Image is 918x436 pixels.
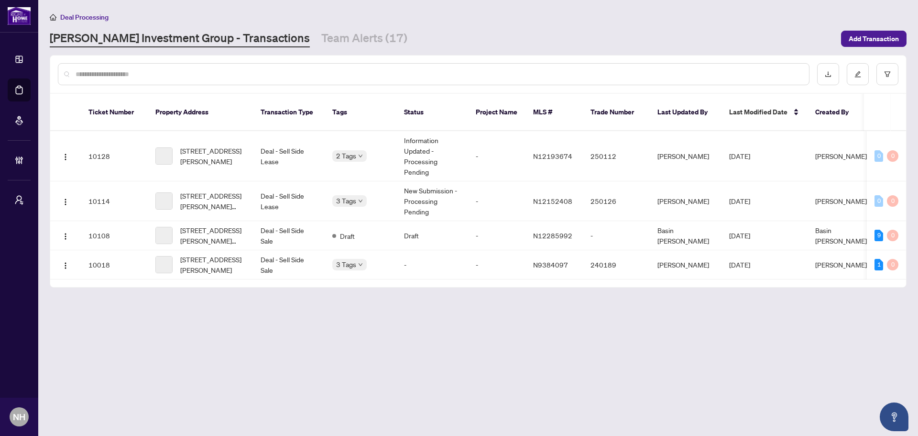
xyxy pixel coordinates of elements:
[81,181,148,221] td: 10114
[340,231,355,241] span: Draft
[336,150,356,161] span: 2 Tags
[874,150,883,162] div: 0
[887,195,898,207] div: 0
[876,63,898,85] button: filter
[583,181,650,221] td: 250126
[81,221,148,250] td: 10108
[58,193,73,209] button: Logo
[396,250,468,279] td: -
[81,250,148,279] td: 10018
[180,225,245,246] span: [STREET_ADDRESS][PERSON_NAME][PERSON_NAME]
[50,14,56,21] span: home
[253,250,325,279] td: Deal - Sell Side Sale
[468,250,525,279] td: -
[583,131,650,181] td: 250112
[180,145,245,167] span: [STREET_ADDRESS][PERSON_NAME]
[721,94,808,131] th: Last Modified Date
[58,228,73,243] button: Logo
[60,13,109,22] span: Deal Processing
[880,402,908,431] button: Open asap
[729,107,787,117] span: Last Modified Date
[533,152,572,160] span: N12193674
[849,31,899,46] span: Add Transaction
[14,195,24,205] span: user-switch
[50,30,310,47] a: [PERSON_NAME] Investment Group - Transactions
[825,71,831,78] span: download
[396,221,468,250] td: Draft
[148,94,253,131] th: Property Address
[468,94,525,131] th: Project Name
[62,198,69,206] img: Logo
[650,221,721,250] td: Basin [PERSON_NAME]
[887,259,898,270] div: 0
[253,94,325,131] th: Transaction Type
[336,259,356,270] span: 3 Tags
[729,231,750,240] span: [DATE]
[583,250,650,279] td: 240189
[841,31,907,47] button: Add Transaction
[533,197,572,205] span: N12152408
[729,197,750,205] span: [DATE]
[729,260,750,269] span: [DATE]
[8,7,31,25] img: logo
[358,154,363,158] span: down
[887,230,898,241] div: 0
[583,94,650,131] th: Trade Number
[583,221,650,250] td: -
[62,262,69,269] img: Logo
[874,230,883,241] div: 9
[180,190,245,212] span: [STREET_ADDRESS][PERSON_NAME][PERSON_NAME]
[533,231,572,240] span: N12285992
[58,148,73,164] button: Logo
[650,94,721,131] th: Last Updated By
[13,410,25,424] span: NH
[874,195,883,207] div: 0
[58,257,73,272] button: Logo
[468,221,525,250] td: -
[62,233,69,240] img: Logo
[854,71,861,78] span: edit
[321,30,407,47] a: Team Alerts (17)
[336,195,356,206] span: 3 Tags
[525,94,583,131] th: MLS #
[815,152,867,160] span: [PERSON_NAME]
[884,71,891,78] span: filter
[81,131,148,181] td: 10128
[817,63,839,85] button: download
[815,226,867,245] span: Basin [PERSON_NAME]
[874,259,883,270] div: 1
[815,197,867,205] span: [PERSON_NAME]
[325,94,396,131] th: Tags
[468,131,525,181] td: -
[847,63,869,85] button: edit
[650,250,721,279] td: [PERSON_NAME]
[650,181,721,221] td: [PERSON_NAME]
[358,199,363,203] span: down
[815,260,867,269] span: [PERSON_NAME]
[396,181,468,221] td: New Submission - Processing Pending
[396,94,468,131] th: Status
[253,181,325,221] td: Deal - Sell Side Lease
[729,152,750,160] span: [DATE]
[808,94,865,131] th: Created By
[81,94,148,131] th: Ticket Number
[253,131,325,181] td: Deal - Sell Side Lease
[533,260,568,269] span: N9384097
[396,131,468,181] td: Information Updated - Processing Pending
[650,131,721,181] td: [PERSON_NAME]
[62,153,69,161] img: Logo
[468,181,525,221] td: -
[253,221,325,250] td: Deal - Sell Side Sale
[180,254,245,275] span: [STREET_ADDRESS][PERSON_NAME]
[358,262,363,267] span: down
[887,150,898,162] div: 0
